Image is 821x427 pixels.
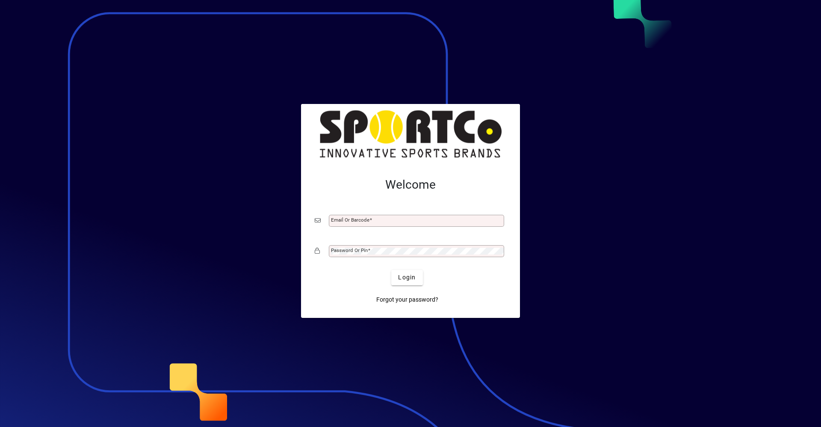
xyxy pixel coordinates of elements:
[398,273,416,282] span: Login
[315,178,506,192] h2: Welcome
[376,295,438,304] span: Forgot your password?
[331,247,368,253] mat-label: Password or Pin
[331,217,369,223] mat-label: Email or Barcode
[391,270,422,285] button: Login
[373,292,442,308] a: Forgot your password?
